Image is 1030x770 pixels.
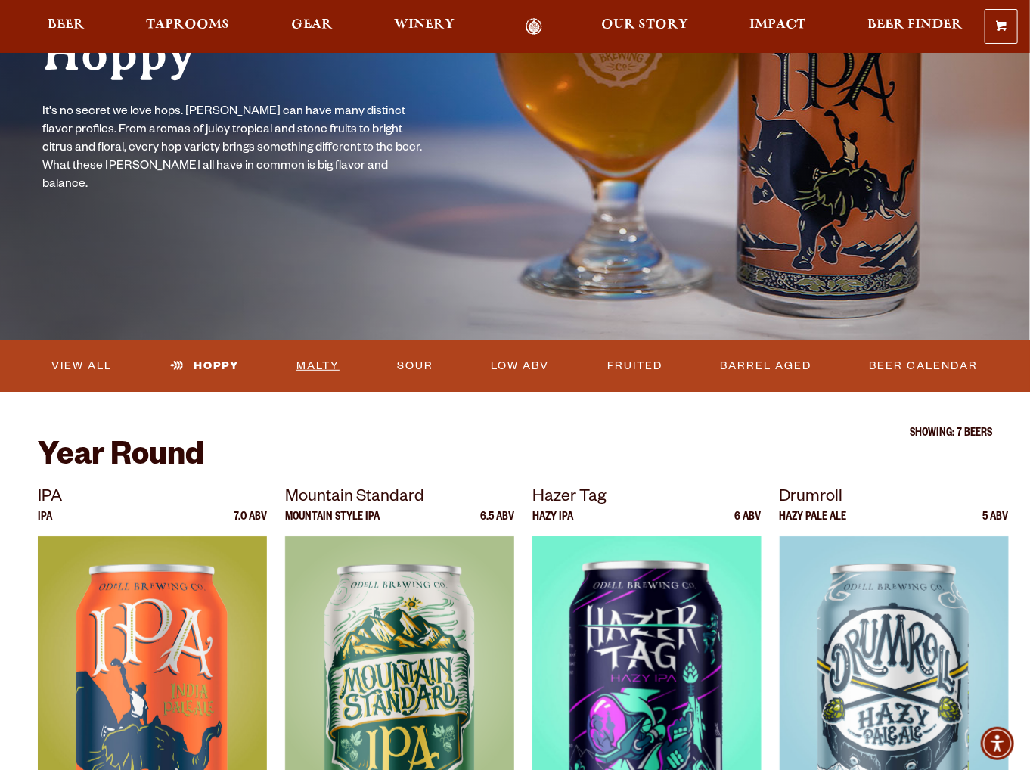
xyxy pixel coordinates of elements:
a: Hoppy [164,349,245,383]
p: 6 ABV [735,512,762,536]
a: Beer [38,18,95,36]
p: Hazer Tag [532,485,762,512]
p: Drumroll [780,485,1009,512]
a: Beer Calendar [864,349,985,383]
span: Beer Finder [867,19,963,31]
p: Showing: 7 Beers [38,428,992,440]
h1: Hoppy [42,28,514,79]
p: Hazy Pale Ale [780,512,847,536]
span: Our Story [601,19,688,31]
p: It's no secret we love hops. [PERSON_NAME] can have many distinct flavor profiles. From aromas of... [42,104,430,194]
a: Malty [290,349,346,383]
span: Impact [750,19,806,31]
h2: Year Round [38,440,992,477]
a: Beer Finder [858,18,973,36]
a: Our Story [591,18,698,36]
a: Low ABV [486,349,556,383]
a: Winery [384,18,464,36]
span: Taprooms [146,19,229,31]
a: Odell Home [505,18,562,36]
p: 5 ABV [983,512,1009,536]
span: Gear [291,19,333,31]
a: Barrel Aged [714,349,817,383]
div: Accessibility Menu [981,727,1014,760]
p: IPA [38,512,52,536]
a: View All [45,349,118,383]
a: Taprooms [136,18,239,36]
p: Hazy IPA [532,512,573,536]
a: Fruited [601,349,669,383]
a: Gear [281,18,343,36]
p: 6.5 ABV [480,512,514,536]
p: Mountain Style IPA [285,512,380,536]
p: Mountain Standard [285,485,514,512]
span: Beer [48,19,85,31]
p: 7.0 ABV [234,512,267,536]
p: IPA [38,485,267,512]
a: Impact [740,18,816,36]
a: Sour [391,349,439,383]
span: Winery [394,19,455,31]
